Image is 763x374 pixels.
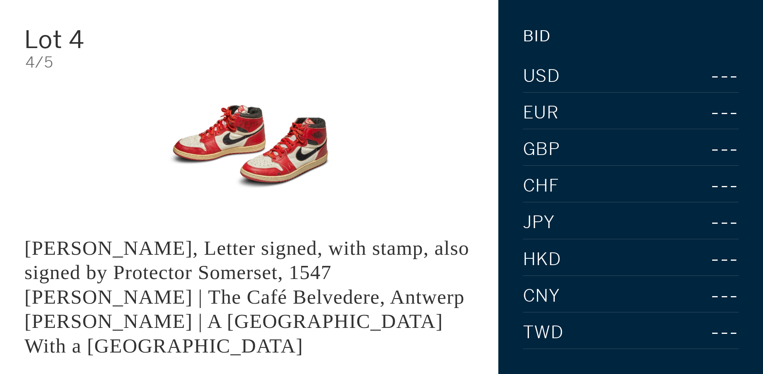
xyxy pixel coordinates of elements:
div: --- [690,101,739,125]
div: --- [657,210,739,234]
div: --- [689,137,739,161]
div: --- [671,320,739,345]
span: JPY [523,214,555,231]
div: Bid [523,29,551,44]
span: CHF [523,177,560,195]
div: --- [682,284,739,308]
div: --- [677,247,739,271]
div: [PERSON_NAME], Letter signed, with stamp, also signed by Protector Somerset, 1547 [PERSON_NAME] |... [24,236,469,357]
span: HKD [523,251,562,268]
div: --- [662,64,739,88]
span: USD [523,68,560,85]
div: --- [689,174,739,198]
span: EUR [523,104,559,122]
div: Lot 4 [24,27,174,52]
div: 4/5 [25,55,474,70]
span: CNY [523,287,560,305]
span: GBP [523,141,560,158]
img: King Edward VI, Letter signed, with stamp, also signed by Protector Somerset, 1547 LOUIS VAN ENGE... [153,82,346,211]
span: TWD [523,324,564,341]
